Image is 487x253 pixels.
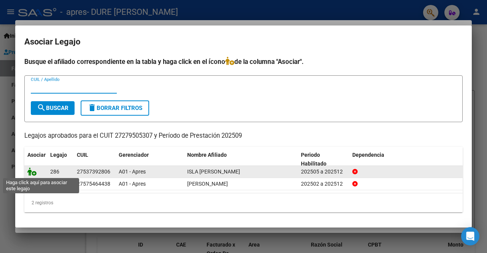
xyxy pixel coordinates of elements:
span: A01 - Apres [119,181,146,187]
span: Nombre Afiliado [187,152,227,158]
span: Buscar [37,105,68,111]
h4: Busque el afiliado correspondiente en la tabla y haga click en el ícono de la columna "Asociar". [24,57,463,67]
datatable-header-cell: Nombre Afiliado [184,147,298,172]
datatable-header-cell: Gerenciador [116,147,184,172]
mat-icon: delete [88,103,97,112]
button: Borrar Filtros [81,100,149,116]
div: 202505 a 202512 [301,167,346,176]
datatable-header-cell: Dependencia [349,147,463,172]
h2: Asociar Legajo [24,35,463,49]
datatable-header-cell: Periodo Habilitado [298,147,349,172]
span: A01 - Apres [119,169,146,175]
span: Dependencia [352,152,384,158]
div: 27537392806 [77,167,110,176]
span: CUIL [77,152,88,158]
span: Gerenciador [119,152,149,158]
span: 286 [50,169,59,175]
span: Legajo [50,152,67,158]
p: Legajos aprobados para el CUIT 27279505307 y Período de Prestación 202509 [24,131,463,141]
div: Open Intercom Messenger [461,227,479,245]
span: TRENTUNO ZAFIRA ALELI [187,181,228,187]
span: Periodo Habilitado [301,152,326,167]
div: 202502 a 202512 [301,180,346,188]
datatable-header-cell: Legajo [47,147,74,172]
datatable-header-cell: Asociar [24,147,47,172]
span: 81 [50,181,56,187]
datatable-header-cell: CUIL [74,147,116,172]
div: 2 registros [24,193,463,212]
button: Buscar [31,101,75,115]
span: Asociar [27,152,46,158]
span: ISLA NAHIARA ABIGAIL [187,169,240,175]
mat-icon: search [37,103,46,112]
div: 27575464438 [77,180,110,188]
span: Borrar Filtros [88,105,142,111]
